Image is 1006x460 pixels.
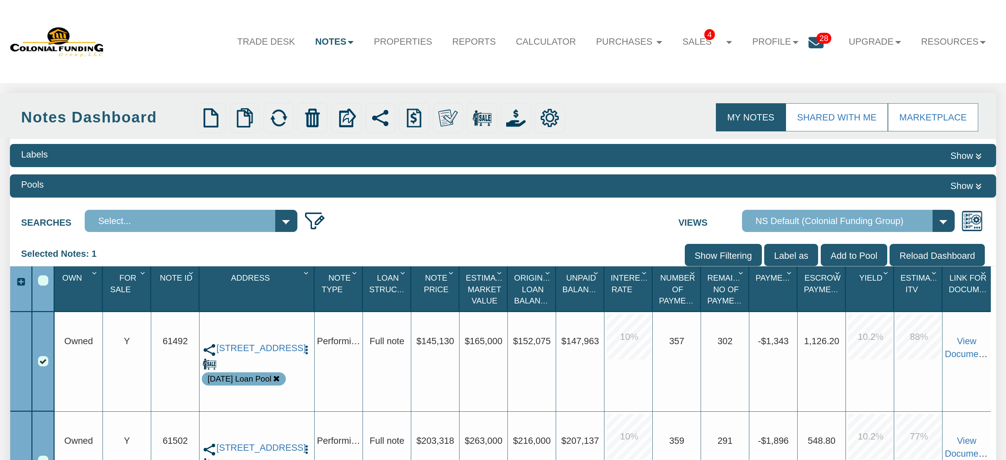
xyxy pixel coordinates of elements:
[62,273,82,282] span: Own
[186,266,198,279] div: Column Menu
[416,436,454,446] span: $203,318
[655,269,700,309] div: Number Of Payments Sort None
[758,436,789,446] span: -$1,896
[639,266,651,279] div: Column Menu
[559,269,603,309] div: Unpaid Balance Sort None
[685,244,762,266] input: Show Filtering
[561,436,599,446] span: $207,137
[366,269,410,309] div: Loan Structure Sort None
[21,148,48,161] div: Labels
[890,244,985,266] input: Reload Dashboard
[832,266,845,279] div: Column Menu
[416,336,454,346] span: $145,130
[848,414,893,459] div: 10.2
[704,269,748,309] div: Sort None
[742,28,809,55] a: Profile
[707,273,753,305] span: Remaining No Of Payments
[163,336,188,346] span: 61492
[513,436,551,446] span: $216,000
[202,357,216,371] img: for_sale.png
[89,266,102,279] div: Column Menu
[897,414,941,459] div: 77.0
[669,336,684,346] span: 357
[945,269,991,309] div: Link For Documents Sort None
[506,28,586,55] a: Calculator
[562,273,600,294] span: Unpaid Balance
[881,266,893,279] div: Column Menu
[947,178,985,194] button: Show
[398,266,410,279] div: Column Menu
[494,266,506,279] div: Column Menu
[718,336,733,346] span: 302
[303,108,322,128] img: trash.png
[208,373,272,385] div: Note is contained in the pool 9-25-25 Loan Pool
[466,273,511,305] span: Estimated Market Value
[800,269,845,309] div: Sort None
[301,444,312,455] img: cell-menu.png
[510,269,555,309] div: Sort None
[849,269,893,309] div: Sort None
[414,269,459,309] div: Sort None
[304,210,326,232] img: edit_filter_icon.png
[317,269,362,309] div: Note Type Sort None
[607,414,652,459] div: 10.0
[736,266,748,279] div: Column Menu
[607,269,652,309] div: Sort None
[849,269,893,309] div: Yield Sort None
[438,108,458,128] img: make_own.png
[756,273,811,282] span: Payment(P&I)
[678,210,742,229] label: Views
[848,314,893,359] div: 10.2
[897,269,941,309] div: Sort None
[337,108,356,128] img: export.svg
[947,148,985,163] button: Show
[673,28,742,56] a: Sales4
[472,108,492,128] img: for_sale.png
[106,269,150,309] div: For Sale Sort None
[655,269,700,309] div: Sort None
[442,28,506,55] a: Reports
[659,273,702,305] span: Number Of Payments
[804,273,842,294] span: Escrow Payment
[235,108,254,128] img: copy.png
[816,33,831,44] span: 28
[154,269,198,309] div: Note Id Sort None
[897,314,941,359] div: 88.0
[900,273,946,294] span: Estimated Itv
[821,244,887,266] input: Add to Pool
[800,269,845,309] div: Escrow Payment Sort None
[929,266,941,279] div: Column Menu
[859,273,882,282] span: Yield
[704,29,715,40] span: 4
[978,266,990,279] div: Column Menu
[465,336,503,346] span: $165,000
[317,269,362,309] div: Sort None
[57,269,102,309] div: Sort None
[945,336,990,359] a: View Documents
[364,28,442,55] a: Properties
[370,336,404,346] span: Full note
[424,273,448,294] span: Note Price
[163,436,188,446] span: 61502
[301,266,313,279] div: Column Menu
[543,266,555,279] div: Column Menu
[506,108,526,128] img: purchase_offer.png
[513,336,551,346] span: $152,075
[349,266,362,279] div: Column Menu
[586,28,672,55] a: Purchases
[607,269,652,309] div: Interest Rate Sort None
[269,108,288,128] img: refresh.png
[202,442,216,456] img: share.svg
[21,210,85,229] label: Searches
[704,269,748,309] div: Remaining No Of Payments Sort None
[462,269,507,309] div: Estimated Market Value Sort None
[911,28,996,55] a: Resources
[784,266,796,279] div: Column Menu
[317,436,361,446] span: Performing
[322,273,351,294] span: Note Type
[669,436,684,446] span: 359
[808,436,836,446] span: 548.80
[301,442,312,455] button: Press to open the note menu
[124,436,130,446] span: Y
[366,269,410,309] div: Sort None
